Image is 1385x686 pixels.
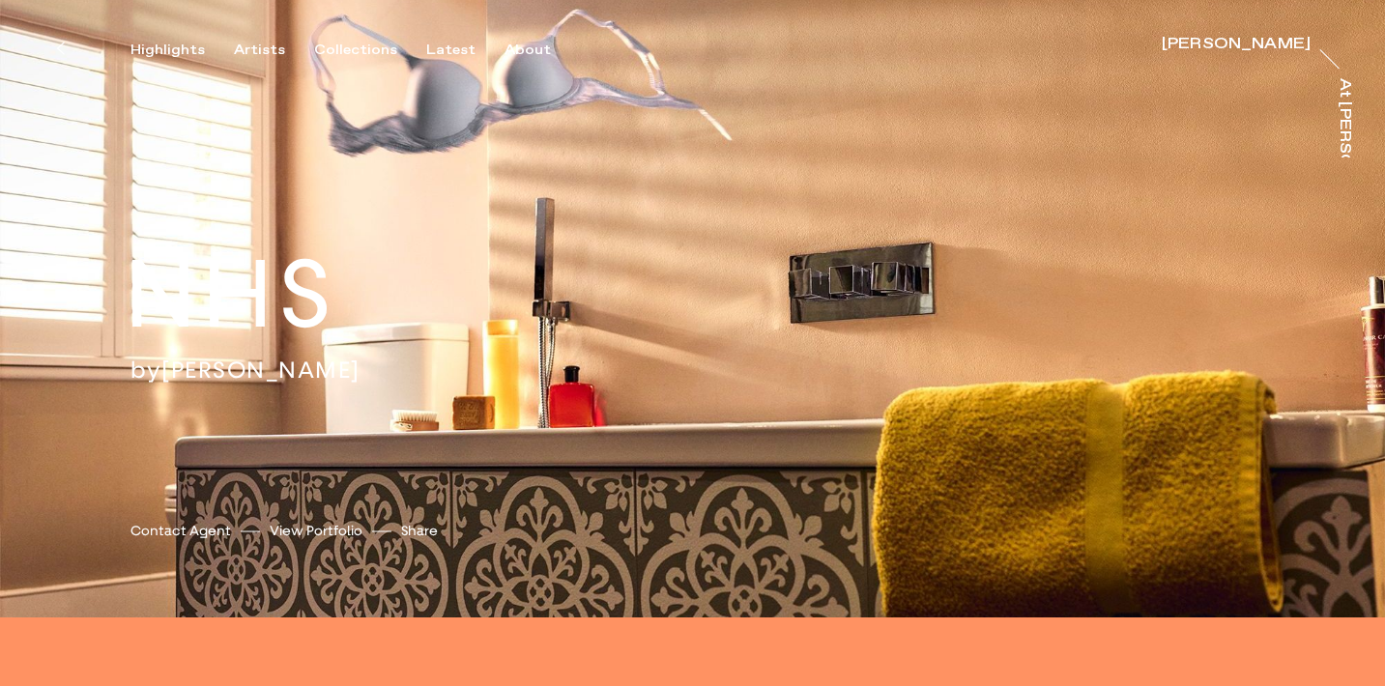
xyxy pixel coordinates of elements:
[234,42,285,59] div: Artists
[505,42,551,59] div: About
[1337,78,1352,251] div: At [PERSON_NAME]
[1333,78,1352,157] a: At [PERSON_NAME]
[130,42,205,59] div: Highlights
[270,521,362,541] a: View Portfolio
[314,42,397,59] div: Collections
[234,42,314,59] button: Artists
[426,42,476,59] div: Latest
[426,42,505,59] button: Latest
[125,234,467,355] h2: NHS
[401,518,438,544] button: Share
[314,42,426,59] button: Collections
[505,42,580,59] button: About
[1162,37,1311,56] a: [PERSON_NAME]
[130,42,234,59] button: Highlights
[130,521,231,541] a: Contact Agent
[130,355,161,384] span: by
[161,355,361,384] a: [PERSON_NAME]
